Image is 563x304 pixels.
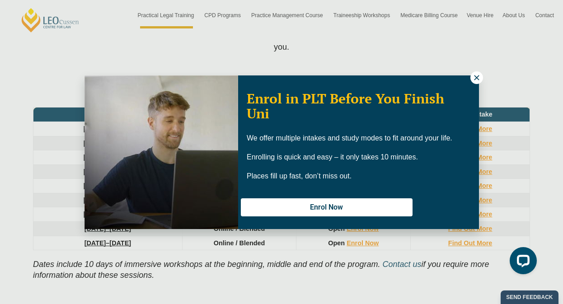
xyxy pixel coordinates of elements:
[247,153,418,161] span: Enrolling is quick and easy – it only takes 10 minutes.
[247,172,352,180] span: Places fill up fast, don’t miss out.
[247,134,452,142] span: We offer multiple intakes and study modes to fit around your life.
[502,243,540,281] iframe: LiveChat chat widget
[241,198,413,216] button: Enrol Now
[470,71,483,84] button: Close
[247,89,444,122] span: Enrol in PLT Before You Finish Uni
[84,75,238,229] img: Woman in yellow blouse holding folders looking to the right and smiling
